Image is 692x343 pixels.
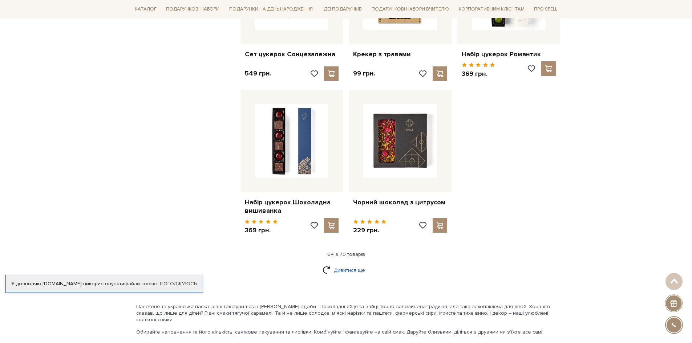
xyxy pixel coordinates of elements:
[136,303,556,323] p: Панетоне та українська паска: різні текстури тіста і [PERSON_NAME] здоби. Шоколадні яйця та зайці...
[245,50,339,58] a: Сет цукерок Сонцезалежна
[132,4,159,15] a: Каталог
[353,50,447,58] a: Крекер з травами
[245,226,278,234] p: 369 грн.
[320,4,365,15] a: Ідеї подарунків
[6,281,203,287] div: Я дозволяю [DOMAIN_NAME] використовувати
[369,3,452,15] a: Подарункові набори Вчителю
[163,4,222,15] a: Подарункові набори
[323,264,370,277] a: Дивитися ще
[353,69,375,78] p: 99 грн.
[462,70,495,78] p: 369 грн.
[531,4,560,15] a: Про Spell
[226,4,316,15] a: Подарунки на День народження
[245,69,271,78] p: 549 грн.
[136,329,556,335] p: Обирайте наповнення та його кількість, святкове пакування та листівки. Комбінуйте і фантазуйте на...
[129,251,563,258] div: 64 з 70 товарів
[245,198,339,215] a: Набір цукерок Шоколадна вишиванка
[456,4,527,15] a: Корпоративним клієнтам
[353,198,447,207] a: Чорний шоколад з цитрусом
[462,50,556,58] a: Набір цукерок Романтик
[160,281,197,287] a: Погоджуюсь
[353,226,386,234] p: 229 грн.
[124,281,157,287] a: файли cookie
